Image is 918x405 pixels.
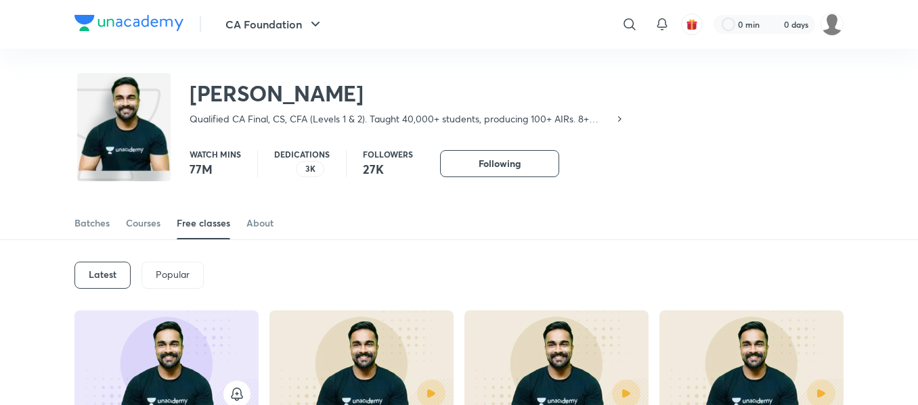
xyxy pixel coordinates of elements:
[156,269,190,280] p: Popular
[177,216,230,230] div: Free classes
[305,164,315,174] p: 3K
[126,216,160,230] div: Courses
[246,216,274,230] div: About
[190,161,241,177] p: 77M
[274,161,290,177] img: educator badge2
[681,14,703,35] button: avatar
[274,150,330,158] p: Dedications
[479,157,521,170] span: Following
[126,207,160,239] a: Courses
[74,207,110,239] a: Batches
[74,15,183,34] a: Company Logo
[217,11,332,38] button: CA Foundation
[363,150,413,158] p: Followers
[190,150,241,158] p: Watch mins
[285,161,301,177] img: educator badge1
[768,18,781,31] img: streak
[363,161,413,177] p: 27K
[190,112,614,126] p: Qualified CA Final, CS, CFA (Levels 1 & 2). Taught 40,000+ students, producing 100+ AIRs. 8+ year...
[74,15,183,31] img: Company Logo
[440,150,559,177] button: Following
[686,18,698,30] img: avatar
[190,80,625,107] h2: [PERSON_NAME]
[821,13,844,36] img: Syeda Nayareen
[177,207,230,239] a: Free classes
[89,269,116,280] h6: Latest
[74,216,110,230] div: Batches
[246,207,274,239] a: About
